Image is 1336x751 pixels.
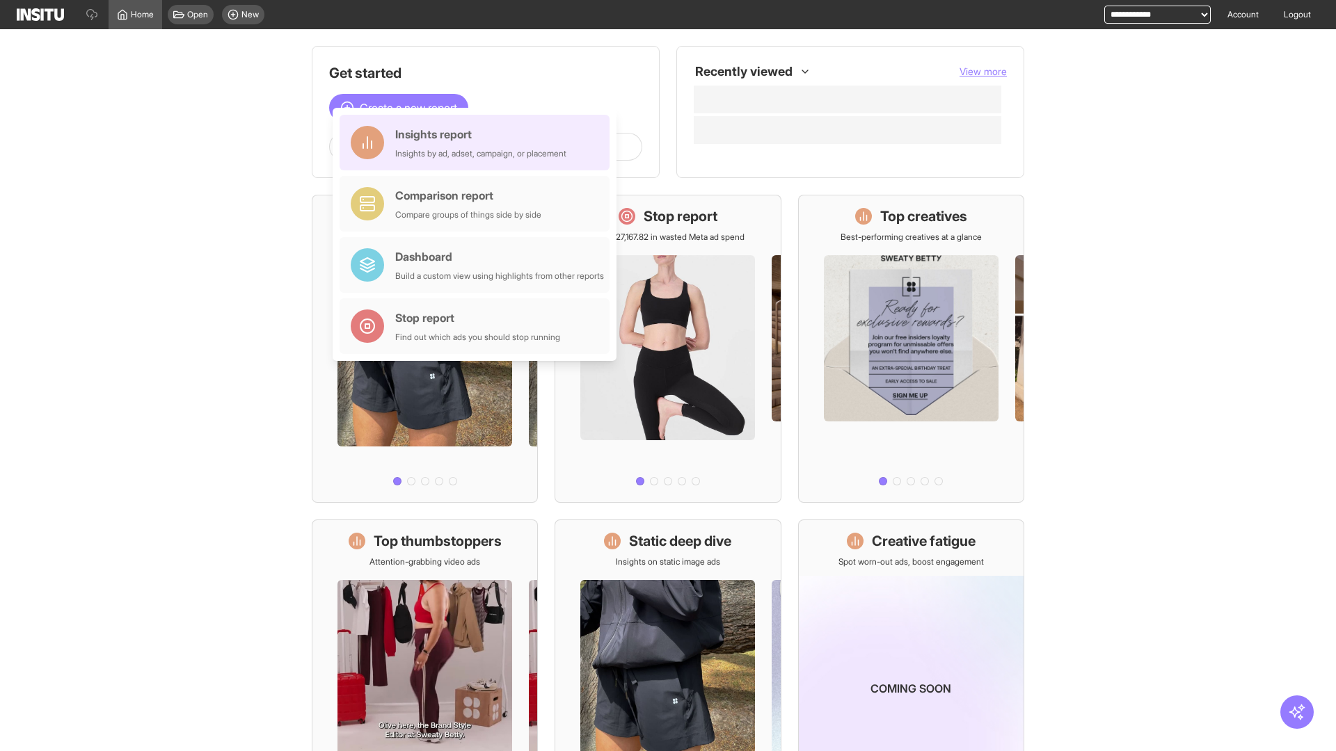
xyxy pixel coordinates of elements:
[360,99,457,116] span: Create a new report
[616,556,720,567] p: Insights on static image ads
[131,9,154,20] span: Home
[960,65,1007,79] button: View more
[395,187,541,204] div: Comparison report
[644,207,717,226] h1: Stop report
[395,248,604,265] div: Dashboard
[880,207,967,226] h1: Top creatives
[798,195,1024,503] a: Top creativesBest-performing creatives at a glance
[395,148,566,159] div: Insights by ad, adset, campaign, or placement
[187,9,208,20] span: Open
[329,94,468,122] button: Create a new report
[555,195,781,503] a: Stop reportSave £27,167.82 in wasted Meta ad spend
[629,531,731,551] h1: Static deep dive
[591,232,745,243] p: Save £27,167.82 in wasted Meta ad spend
[395,332,560,343] div: Find out which ads you should stop running
[395,309,560,326] div: Stop report
[369,556,480,567] p: Attention-grabbing video ads
[374,531,502,551] h1: Top thumbstoppers
[241,9,259,20] span: New
[17,8,64,21] img: Logo
[312,195,538,503] a: What's live nowSee all active ads instantly
[960,65,1007,77] span: View more
[395,126,566,143] div: Insights report
[395,209,541,220] div: Compare groups of things side by side
[329,63,642,83] h1: Get started
[841,232,982,243] p: Best-performing creatives at a glance
[395,270,604,282] div: Build a custom view using highlights from other reports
